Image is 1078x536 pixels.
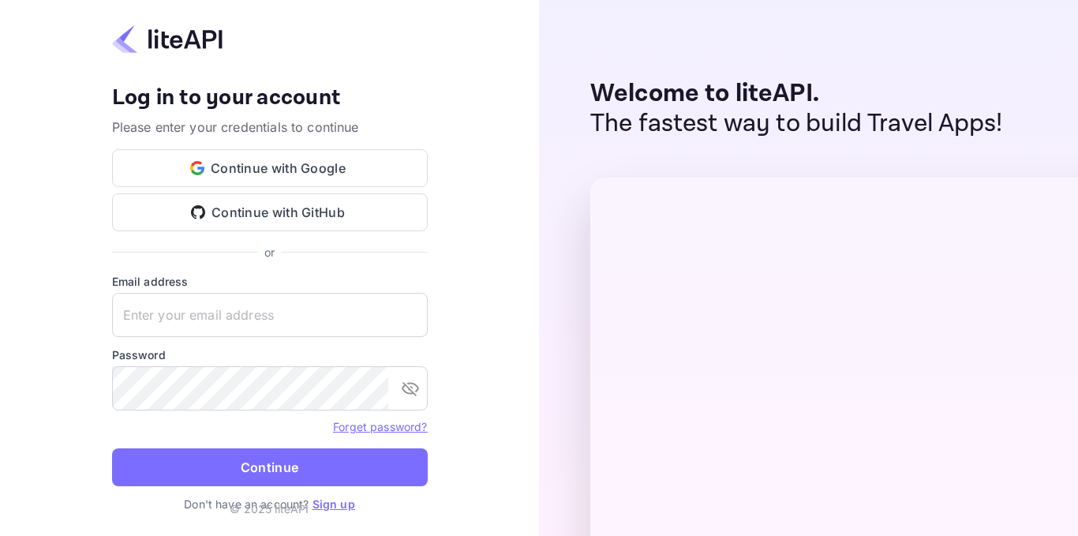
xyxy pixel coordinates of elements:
[112,496,428,512] p: Don't have an account?
[112,448,428,486] button: Continue
[590,79,1003,109] p: Welcome to liteAPI.
[112,118,428,137] p: Please enter your credentials to continue
[112,84,428,112] h4: Log in to your account
[112,24,223,54] img: liteapi
[590,109,1003,139] p: The fastest way to build Travel Apps!
[112,347,428,363] label: Password
[112,293,428,337] input: Enter your email address
[313,497,355,511] a: Sign up
[112,273,428,290] label: Email address
[112,149,428,187] button: Continue with Google
[333,420,427,433] a: Forget password?
[230,500,309,517] p: © 2025 liteAPI
[112,193,428,231] button: Continue with GitHub
[264,244,275,261] p: or
[395,373,426,404] button: toggle password visibility
[333,418,427,434] a: Forget password?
